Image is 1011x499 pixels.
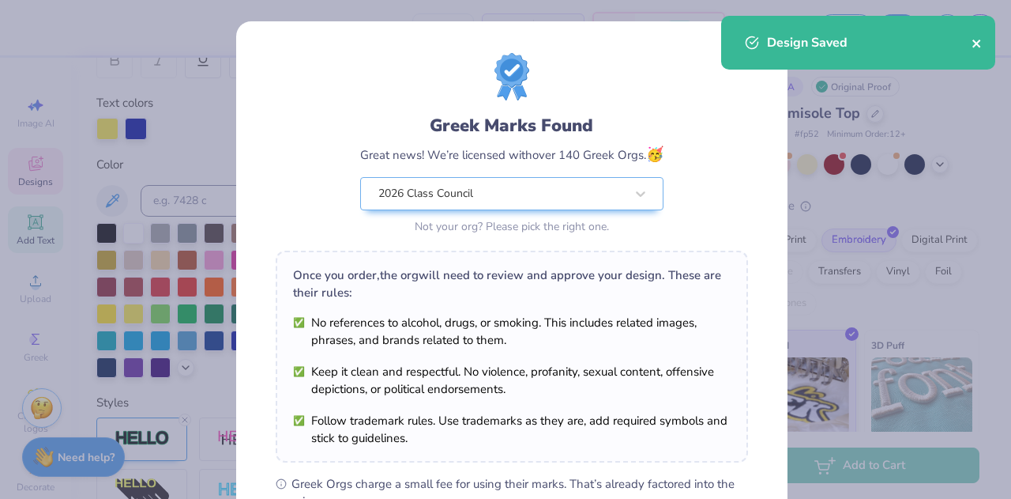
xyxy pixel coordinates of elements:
div: Great news! We’re licensed with over 140 Greek Orgs. [360,144,663,165]
div: Greek Marks Found [360,113,663,138]
li: Keep it clean and respectful. No violence, profanity, sexual content, offensive depictions, or po... [293,363,731,398]
div: Once you order, the org will need to review and approve your design. These are their rules: [293,267,731,301]
div: Not your org? Please pick the right one. [360,218,663,235]
span: 🥳 [646,145,663,164]
button: close [972,33,983,52]
img: license-marks-badge.png [494,53,529,100]
div: Design Saved [767,33,972,52]
li: No references to alcohol, drugs, or smoking. This includes related images, phrases, and brands re... [293,314,731,349]
li: Follow trademark rules. Use trademarks as they are, add required symbols and stick to guidelines. [293,412,731,447]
